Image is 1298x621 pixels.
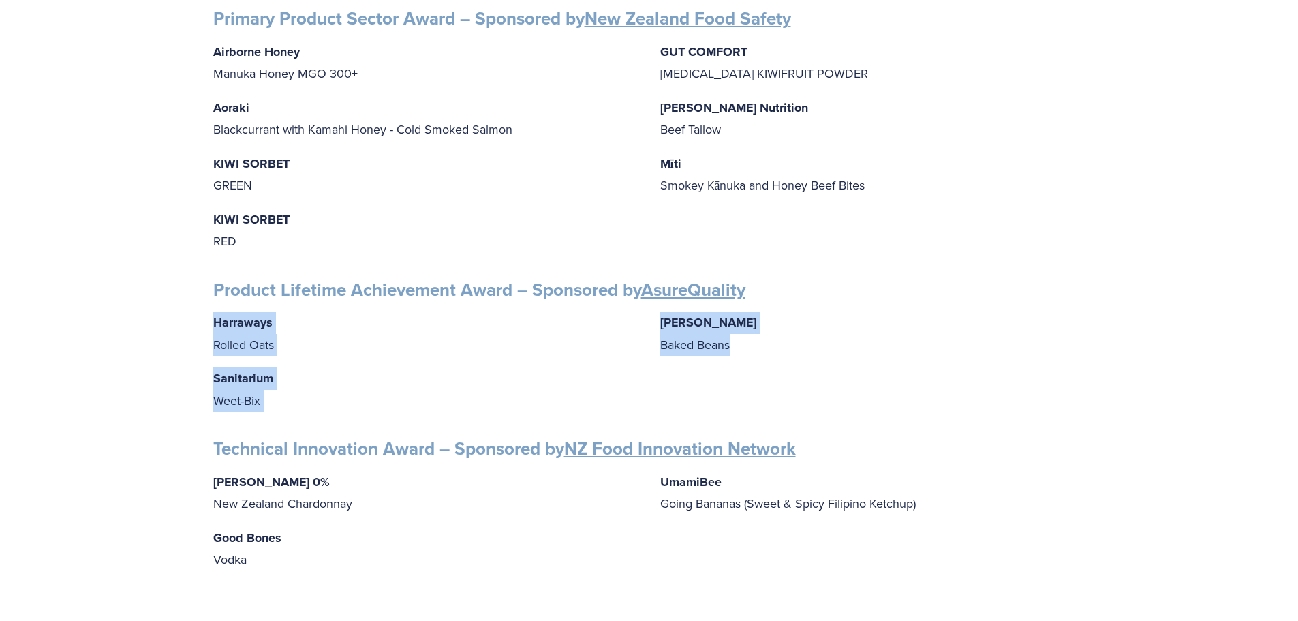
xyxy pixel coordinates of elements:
p: Baked Beans [660,312,1085,355]
strong: Product Lifetime Achievement Award – Sponsored by [213,277,745,303]
strong: GUT COMFORT [660,43,747,61]
p: Going Bananas (Sweet & Spicy Filipino Ketchup) [660,471,1085,515]
p: Vodka [213,527,638,571]
a: NZ Food Innovation Network [564,436,796,461]
p: New Zealand Chardonnay [213,471,638,515]
strong: Technical Innovation Award – Sponsored by [213,436,796,461]
p: GREEN [213,153,638,196]
p: Manuka Honey MGO 300+ [213,41,638,85]
strong: Mīti [660,155,681,172]
a: AsureQuality [641,277,745,303]
strong: UmamiBee [660,473,722,491]
strong: KIWI SORBET [213,211,290,228]
p: Blackcurrant with Kamahi Honey - Cold Smoked Salmon [213,97,638,140]
strong: Airborne Honey [213,43,300,61]
strong: Aoraki [213,99,249,117]
p: Smokey Kānuka and Honey Beef Bites [660,153,1085,196]
p: Rolled Oats [213,312,638,355]
strong: [PERSON_NAME] Nutrition [660,99,808,117]
p: RED [213,209,638,252]
strong: Harraways [213,314,273,331]
strong: [PERSON_NAME] 0% [213,473,330,491]
strong: Primary Product Sector Award – Sponsored by [213,5,791,31]
strong: [PERSON_NAME] [660,314,756,331]
a: New Zealand Food Safety [585,5,791,31]
strong: Sanitarium [213,369,273,387]
p: [MEDICAL_DATA] KIWIFRUIT POWDER [660,41,1085,85]
strong: Good Bones [213,529,281,547]
p: Beef Tallow [660,97,1085,140]
strong: KIWI SORBET [213,155,290,172]
p: Weet-Bix [213,367,638,411]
